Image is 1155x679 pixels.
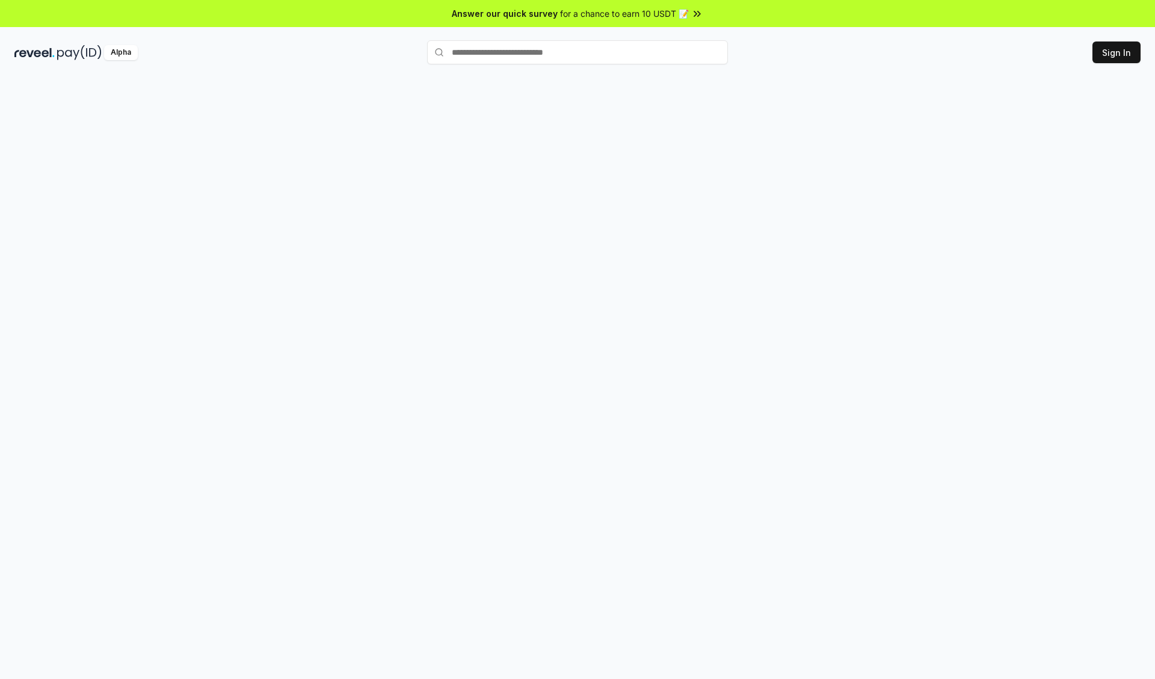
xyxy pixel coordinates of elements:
span: for a chance to earn 10 USDT 📝 [560,7,689,20]
img: pay_id [57,45,102,60]
span: Answer our quick survey [452,7,558,20]
img: reveel_dark [14,45,55,60]
div: Alpha [104,45,138,60]
button: Sign In [1092,41,1141,63]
